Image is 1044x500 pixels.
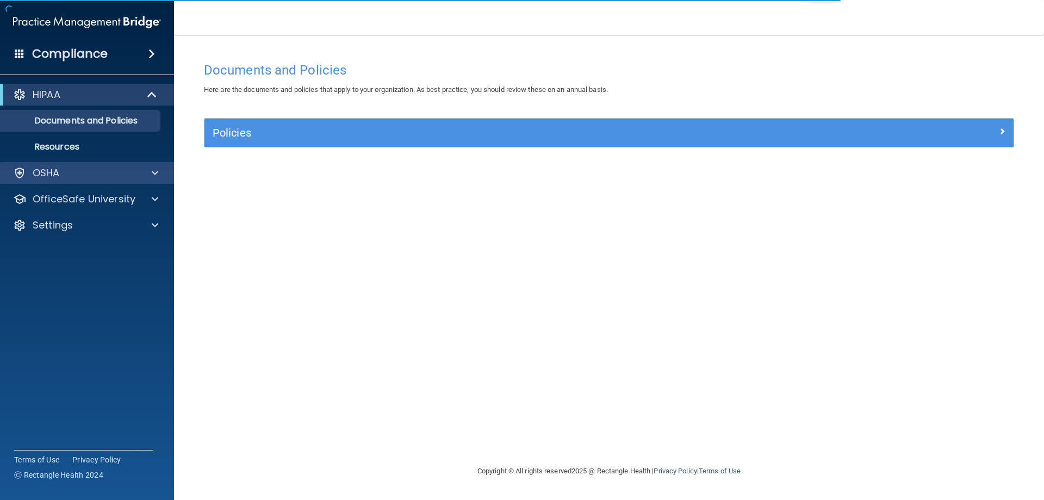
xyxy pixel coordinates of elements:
p: Resources [7,141,156,152]
span: Here are the documents and policies that apply to your organization. As best practice, you should... [204,85,608,94]
a: Terms of Use [14,454,59,465]
span: Ⓒ Rectangle Health 2024 [14,470,103,480]
p: HIPAA [33,88,60,101]
a: HIPAA [13,88,158,101]
h5: Policies [213,127,803,139]
a: Policies [213,124,1005,141]
a: OfficeSafe University [13,193,158,206]
a: OSHA [13,166,158,180]
p: Documents and Policies [7,115,156,126]
h4: Documents and Policies [204,63,1014,77]
a: Settings [13,219,158,232]
p: OfficeSafe University [33,193,135,206]
a: Privacy Policy [654,467,697,475]
p: Settings [33,219,73,232]
div: Copyright © All rights reserved 2025 @ Rectangle Health | | [411,454,807,489]
h4: Compliance [32,46,108,61]
a: Privacy Policy [72,454,121,465]
img: PMB logo [13,11,161,33]
a: Terms of Use [699,467,741,475]
p: OSHA [33,166,60,180]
